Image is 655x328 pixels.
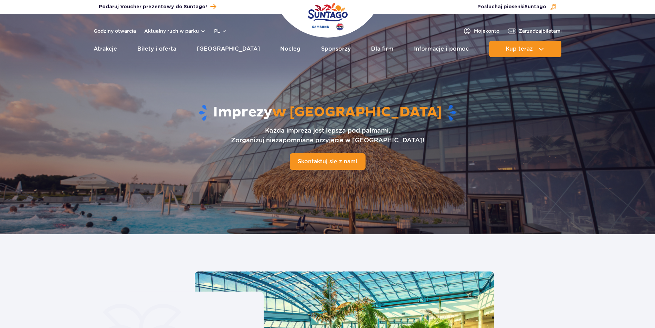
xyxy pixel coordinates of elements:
[106,104,549,122] h1: Imprezy
[477,3,546,10] span: Posłuchaj piosenki
[506,46,533,52] span: Kup teraz
[414,41,469,57] a: Informacje i pomoc
[94,41,117,57] a: Atrakcje
[298,158,357,165] span: Skontaktuj się z nami
[280,41,300,57] a: Nocleg
[474,28,499,34] span: Moje konto
[94,28,136,34] a: Godziny otwarcia
[463,27,499,35] a: Mojekonto
[144,28,206,34] button: Aktualny ruch w parku
[371,41,393,57] a: Dla firm
[519,28,562,34] span: Zarządzaj biletami
[231,126,424,145] p: Każda impreza jest lepsza pod palmami. Zorganizuj niezapomniane przyjęcie w [GEOGRAPHIC_DATA]!
[508,27,562,35] a: Zarządzajbiletami
[99,3,207,10] span: Podaruj Voucher prezentowy do Suntago!
[489,41,561,57] button: Kup teraz
[477,3,557,10] button: Posłuchaj piosenkiSuntago
[137,41,176,57] a: Bilety i oferta
[214,28,227,34] button: pl
[197,41,260,57] a: [GEOGRAPHIC_DATA]
[99,2,216,11] a: Podaruj Voucher prezentowy do Suntago!
[525,4,546,9] span: Suntago
[321,41,351,57] a: Sponsorzy
[272,104,442,121] span: w [GEOGRAPHIC_DATA]
[290,153,366,170] a: Skontaktuj się z nami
